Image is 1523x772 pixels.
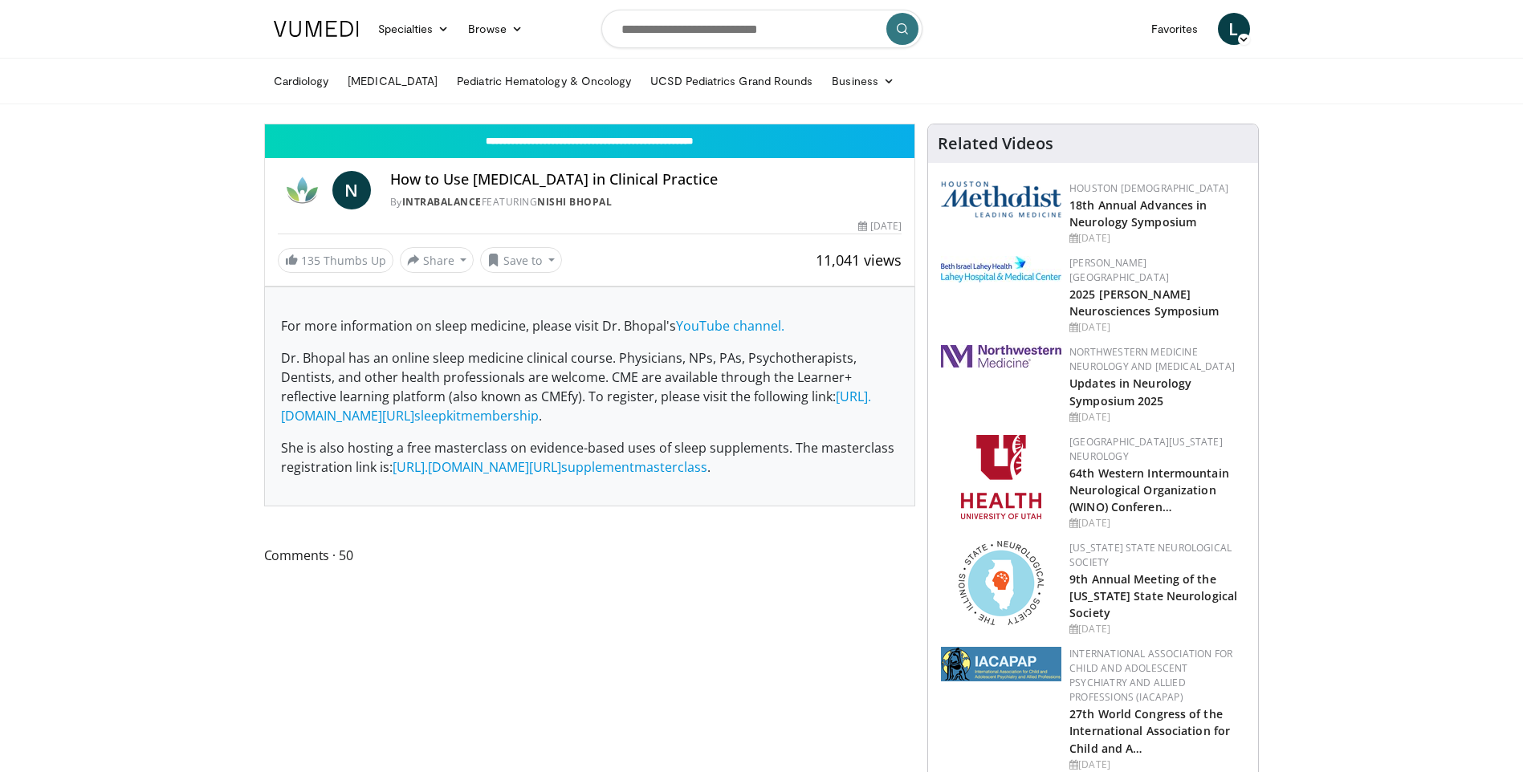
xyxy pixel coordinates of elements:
a: Specialties [369,13,459,45]
div: [DATE] [1069,231,1245,246]
div: [DATE] [1069,410,1245,425]
h4: How to Use [MEDICAL_DATA] in Clinical Practice [390,171,902,189]
a: Cardiology [264,65,339,97]
a: [PERSON_NAME][GEOGRAPHIC_DATA] [1069,256,1169,284]
input: Search topics, interventions [601,10,922,48]
div: [DATE] [1069,622,1245,636]
img: f6362829-b0a3-407d-a044-59546adfd345.png.150x105_q85_autocrop_double_scale_upscale_version-0.2.png [961,435,1041,519]
a: 64th Western Intermountain Neurological Organization (WINO) Conferen… [1069,465,1229,514]
img: 5e4488cc-e109-4a4e-9fd9-73bb9237ee91.png.150x105_q85_autocrop_double_scale_upscale_version-0.2.png [941,181,1061,217]
a: [MEDICAL_DATA] [338,65,447,97]
img: 2a462fb6-9365-492a-ac79-3166a6f924d8.png.150x105_q85_autocrop_double_scale_upscale_version-0.2.jpg [941,345,1061,368]
a: 2025 [PERSON_NAME] Neurosciences Symposium [1069,286,1219,319]
a: Favorites [1142,13,1208,45]
img: VuMedi Logo [274,21,359,37]
a: 18th Annual Advances in Neurology Symposium [1069,197,1207,230]
img: 71a8b48c-8850-4916-bbdd-e2f3ccf11ef9.png.150x105_q85_autocrop_double_scale_upscale_version-0.2.png [959,541,1044,625]
div: [DATE] [1069,320,1245,335]
a: Business [822,65,904,97]
a: [US_STATE] State Neurological Society [1069,541,1232,569]
a: Browse [458,13,532,45]
a: N [332,171,371,209]
div: [DATE] [1069,516,1245,530]
p: She is also hosting a free masterclass on evidence-based uses of sleep supplements. The mastercla... [281,438,899,477]
a: Northwestern Medicine Neurology and [MEDICAL_DATA] [1069,345,1235,373]
img: e7977282-282c-4444-820d-7cc2733560fd.jpg.150x105_q85_autocrop_double_scale_upscale_version-0.2.jpg [941,256,1061,282]
span: 135 [301,253,320,268]
button: Save to [480,247,562,273]
img: 2a9917ce-aac2-4f82-acde-720e532d7410.png.150x105_q85_autocrop_double_scale_upscale_version-0.2.png [941,647,1061,681]
a: Houston [DEMOGRAPHIC_DATA] [1069,181,1228,195]
div: By FEATURING [390,195,902,209]
h4: Related Videos [938,134,1053,153]
div: [DATE] [858,219,902,234]
a: [URL].[DOMAIN_NAME][URL]supplementmasterclass [393,458,707,476]
span: Comments 50 [264,545,916,566]
a: IntraBalance [402,195,482,209]
img: IntraBalance [278,171,326,209]
button: Share [400,247,474,273]
a: Pediatric Hematology & Oncology [447,65,641,97]
a: YouTube channel. [676,317,784,335]
span: 11,041 views [816,250,902,270]
a: 27th World Congress of the International Association for Child and A… [1069,706,1230,755]
p: For more information on sleep medicine, please visit Dr. Bhopal's [281,316,899,335]
a: International Association for Child and Adolescent Psychiatry and Allied Professions (IACAPAP) [1069,647,1232,704]
a: Updates in Neurology Symposium 2025 [1069,376,1191,408]
div: [DATE] [1069,758,1245,772]
a: Nishi Bhopal [537,195,612,209]
a: [GEOGRAPHIC_DATA][US_STATE] Neurology [1069,435,1223,463]
a: UCSD Pediatrics Grand Rounds [641,65,822,97]
a: 9th Annual Meeting of the [US_STATE] State Neurological Society [1069,571,1237,620]
a: 135 Thumbs Up [278,248,393,273]
p: Dr. Bhopal has an online sleep medicine clinical course. Physicians, NPs, PAs, Psychotherapists, ... [281,348,899,425]
a: L [1218,13,1250,45]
